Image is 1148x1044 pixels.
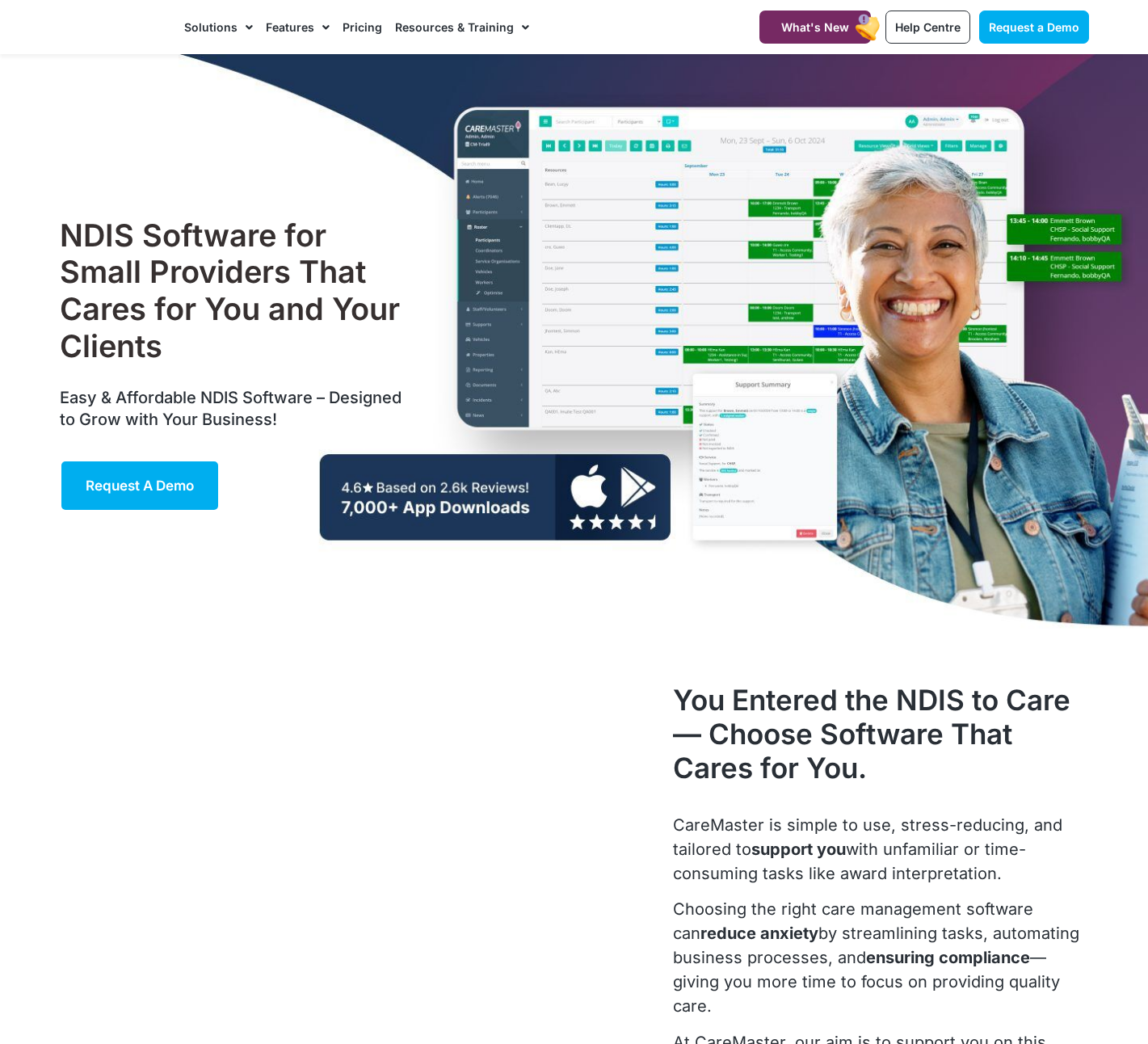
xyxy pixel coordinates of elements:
a: Help Centre [885,11,970,44]
h2: You Entered the NDIS to Care— Choose Software That Cares for You. [673,683,1088,785]
a: Request a Demo [60,460,220,511]
span: Help Centre [895,20,961,34]
a: Request a Demo [979,11,1089,44]
a: What's New [759,11,871,44]
img: CareMaster Logo [60,15,169,40]
span: Request a Demo [86,478,194,494]
span: Easy & Affordable NDIS Software – Designed to Grow with Your Business! [60,388,402,429]
strong: reduce anxiety [700,924,818,943]
strong: ensuring compliance [866,948,1030,967]
span: Request a Demo [989,20,1079,34]
h1: NDIS Software for Small Providers That Cares for You and Your Clients [60,217,410,364]
p: CareMaster is simple to use, stress-reducing, and tailored to with unfamiliar or time-consuming t... [673,813,1088,886]
p: Choosing the right care management software can by streamlining tasks, automating business proces... [673,897,1088,1018]
span: What's New [781,20,849,34]
strong: support you [751,840,846,859]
